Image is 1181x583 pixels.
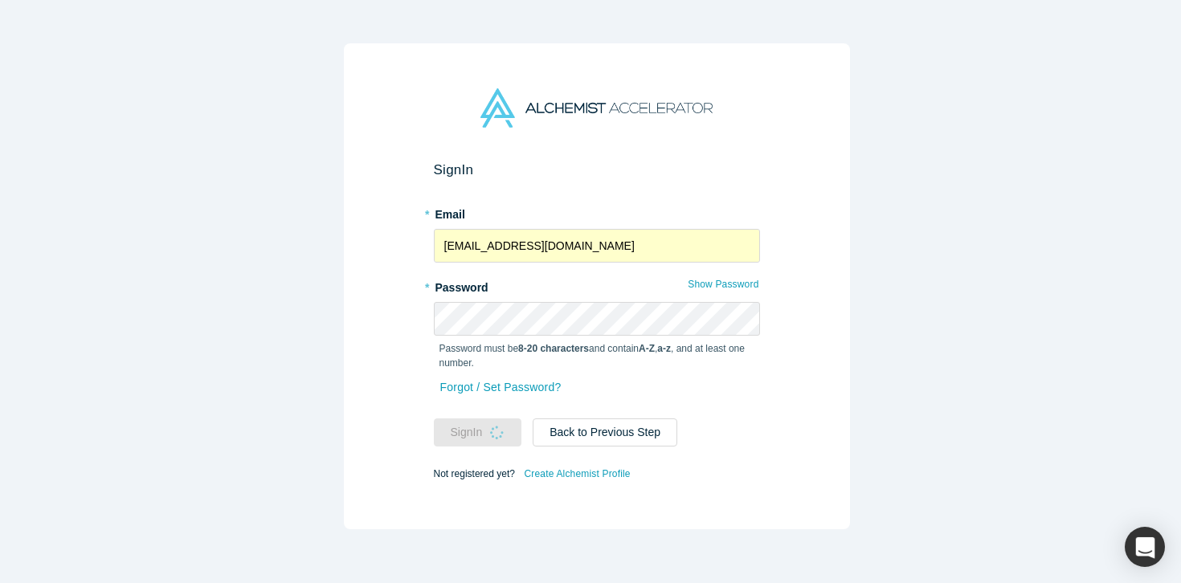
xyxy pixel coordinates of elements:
[657,343,671,354] strong: a-z
[439,341,754,370] p: Password must be and contain , , and at least one number.
[434,274,760,296] label: Password
[480,88,712,128] img: Alchemist Accelerator Logo
[533,418,677,446] button: Back to Previous Step
[523,463,631,484] a: Create Alchemist Profile
[639,343,655,354] strong: A-Z
[434,201,760,223] label: Email
[439,373,562,402] a: Forgot / Set Password?
[434,468,515,479] span: Not registered yet?
[434,418,522,446] button: SignIn
[434,161,760,178] h2: Sign In
[687,274,759,295] button: Show Password
[518,343,589,354] strong: 8-20 characters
